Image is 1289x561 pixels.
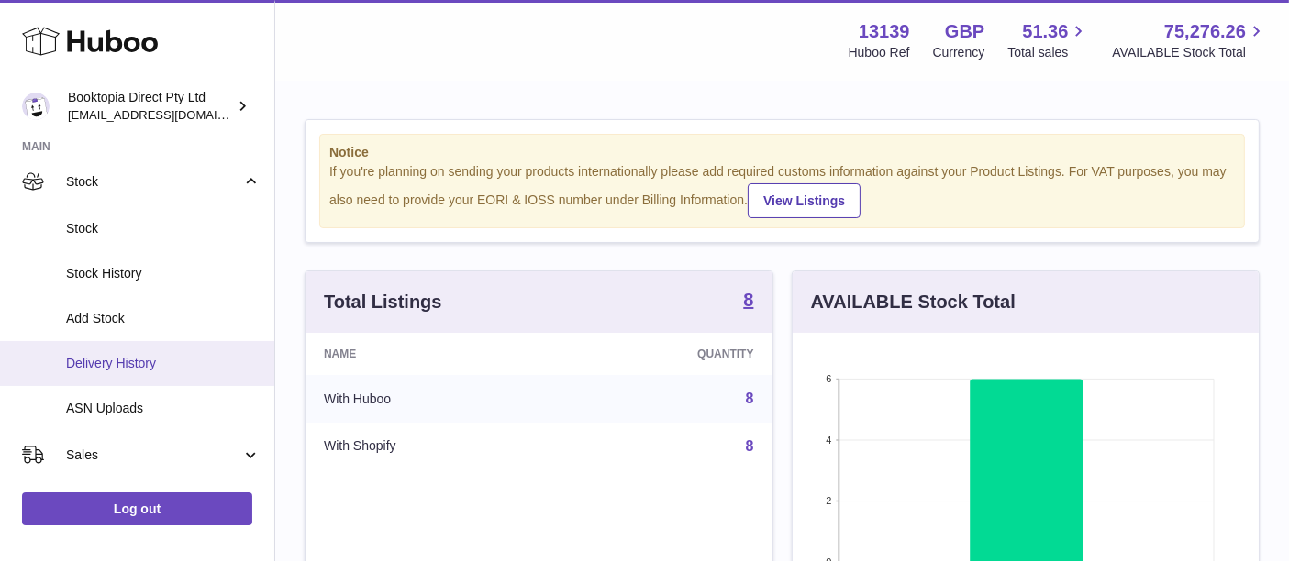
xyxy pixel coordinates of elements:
[66,355,261,372] span: Delivery History
[66,220,261,237] span: Stock
[1164,19,1246,44] span: 75,276.26
[849,44,910,61] div: Huboo Ref
[743,291,753,313] a: 8
[66,173,241,191] span: Stock
[329,144,1235,161] strong: Notice
[329,163,1235,218] div: If you're planning on sending your products internationally please add required customs informati...
[826,434,831,445] text: 4
[68,107,270,122] span: [EMAIL_ADDRESS][DOMAIN_NAME]
[68,89,233,124] div: Booktopia Direct Pty Ltd
[945,19,984,44] strong: GBP
[826,495,831,506] text: 2
[66,400,261,417] span: ASN Uploads
[66,265,261,282] span: Stock History
[1112,44,1267,61] span: AVAILABLE Stock Total
[859,19,910,44] strong: 13139
[1007,19,1089,61] a: 51.36 Total sales
[324,290,442,314] h3: Total Listings
[1022,19,1068,44] span: 51.36
[811,290,1016,314] h3: AVAILABLE Stock Total
[306,423,557,470] td: With Shopify
[557,333,772,375] th: Quantity
[1112,19,1267,61] a: 75,276.26 AVAILABLE Stock Total
[22,93,50,120] img: internalAdmin-13139@internal.huboo.com
[746,438,754,454] a: 8
[1007,44,1089,61] span: Total sales
[306,333,557,375] th: Name
[22,492,252,525] a: Log out
[743,291,753,309] strong: 8
[748,183,861,218] a: View Listings
[306,375,557,423] td: With Huboo
[66,446,241,464] span: Sales
[826,373,831,384] text: 6
[66,310,261,327] span: Add Stock
[746,390,754,406] a: 8
[933,44,985,61] div: Currency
